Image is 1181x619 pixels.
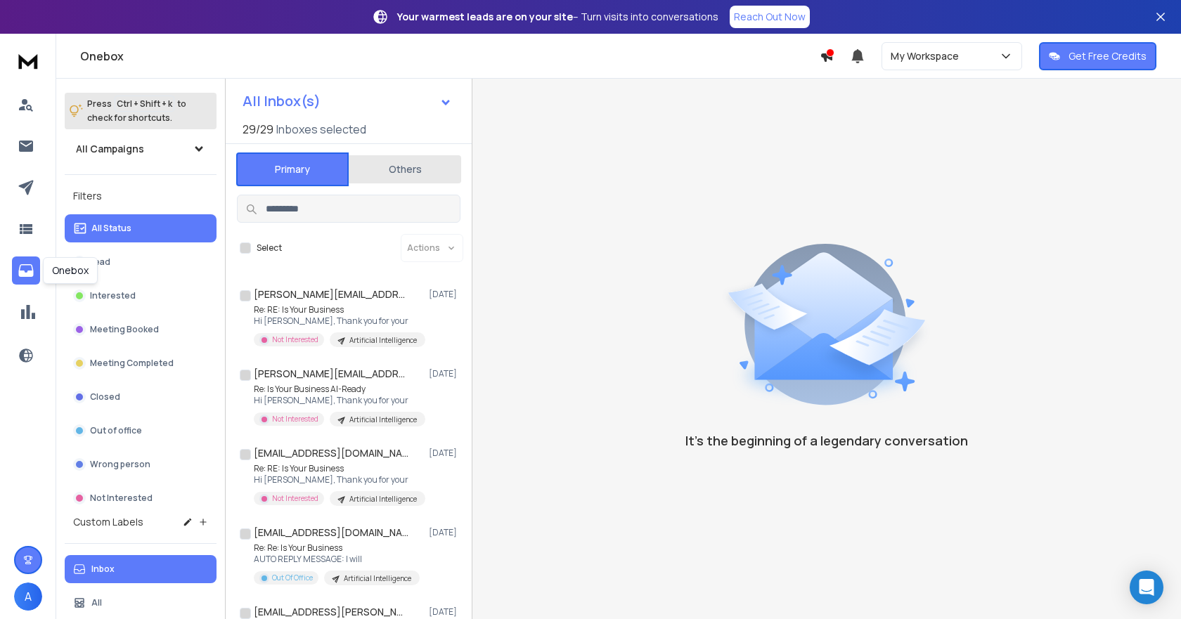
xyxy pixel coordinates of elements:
p: Artificial Intelligence [349,415,417,425]
p: Meeting Completed [90,358,174,369]
p: Artificial Intelligence [349,335,417,346]
span: 29 / 29 [243,121,273,138]
p: Not Interested [272,334,318,345]
span: Ctrl + Shift + k [115,96,174,112]
p: Not Interested [272,414,318,424]
button: Primary [236,152,349,186]
button: All Inbox(s) [231,87,463,115]
p: Artificial Intelligence [344,573,411,584]
h1: [EMAIL_ADDRESS][DOMAIN_NAME] [254,526,408,540]
button: A [14,582,42,611]
button: Not Interested [65,484,217,512]
button: Interested [65,282,217,310]
p: Hi [PERSON_NAME], Thank you for your [254,315,422,327]
p: [DATE] [429,368,460,379]
p: Out of office [90,425,142,436]
h1: [PERSON_NAME][EMAIL_ADDRESS][PERSON_NAME][DOMAIN_NAME] [254,287,408,301]
p: [DATE] [429,448,460,459]
h1: Onebox [80,48,820,65]
button: Others [349,154,461,185]
a: Reach Out Now [730,6,810,28]
p: AUTO REPLY MESSAGE: I will [254,554,420,565]
p: Press to check for shortcuts. [87,97,186,125]
p: All Status [91,223,131,234]
h3: Filters [65,186,217,206]
label: Select [257,242,282,254]
h3: Inboxes selected [276,121,366,138]
div: Open Intercom Messenger [1130,571,1163,604]
button: All [65,589,217,617]
button: Out of office [65,417,217,445]
button: Closed [65,383,217,411]
p: Hi [PERSON_NAME], Thank you for your [254,395,422,406]
p: Re: Is Your Business AI-Ready [254,384,422,395]
p: Lead [90,256,110,268]
p: Wrong person [90,459,150,470]
button: Meeting Completed [65,349,217,377]
p: Artificial Intelligence [349,494,417,504]
p: Inbox [91,563,115,575]
h1: All Campaigns [76,142,144,156]
p: It’s the beginning of a legendary conversation [685,431,968,450]
button: All Campaigns [65,135,217,163]
p: Out Of Office [272,573,313,583]
p: Re: Re: Is Your Business [254,542,420,554]
p: All [91,597,102,608]
p: Get Free Credits [1069,49,1147,63]
p: Not Interested [90,493,153,504]
p: Hi [PERSON_NAME], Thank you for your [254,474,422,486]
button: Wrong person [65,450,217,478]
p: Meeting Booked [90,324,159,335]
p: Interested [90,290,136,301]
strong: Your warmest leads are on your site [397,10,573,23]
p: [DATE] [429,606,460,618]
button: Inbox [65,555,217,583]
button: Meeting Booked [65,315,217,344]
p: Closed [90,391,120,403]
h1: [PERSON_NAME][EMAIL_ADDRESS][DOMAIN_NAME] [254,367,408,381]
h3: Custom Labels [73,515,143,529]
button: All Status [65,214,217,242]
p: [DATE] [429,289,460,300]
p: My Workspace [891,49,964,63]
button: Get Free Credits [1039,42,1156,70]
p: [DATE] [429,527,460,538]
img: logo [14,48,42,74]
h1: All Inbox(s) [243,94,321,108]
p: Not Interested [272,493,318,504]
p: Re: RE: Is Your Business [254,463,422,474]
button: Lead [65,248,217,276]
h1: [EMAIL_ADDRESS][PERSON_NAME][DOMAIN_NAME] [254,605,408,619]
p: Reach Out Now [734,10,806,24]
h1: [EMAIL_ADDRESS][DOMAIN_NAME] [254,446,408,460]
p: Re: RE: Is Your Business [254,304,422,315]
p: – Turn visits into conversations [397,10,718,24]
div: Onebox [43,257,98,284]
